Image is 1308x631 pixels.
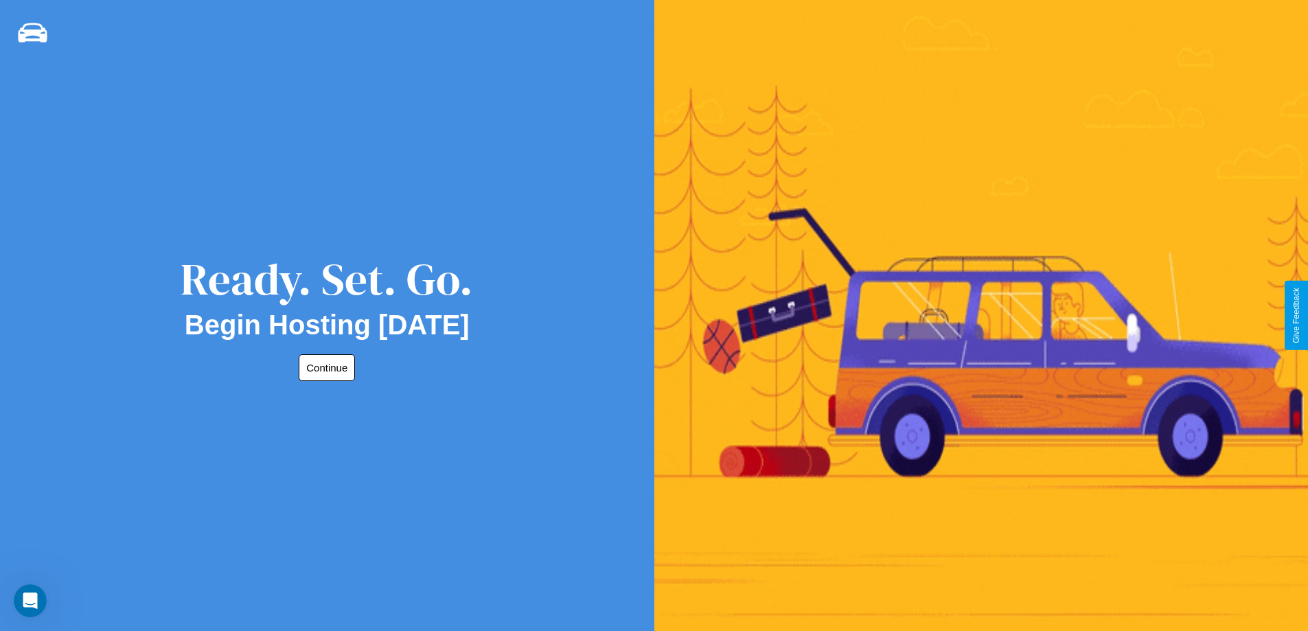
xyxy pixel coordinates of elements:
[14,584,47,617] iframe: Intercom live chat
[185,310,470,341] h2: Begin Hosting [DATE]
[1292,288,1301,343] div: Give Feedback
[181,249,473,310] div: Ready. Set. Go.
[299,354,355,381] button: Continue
